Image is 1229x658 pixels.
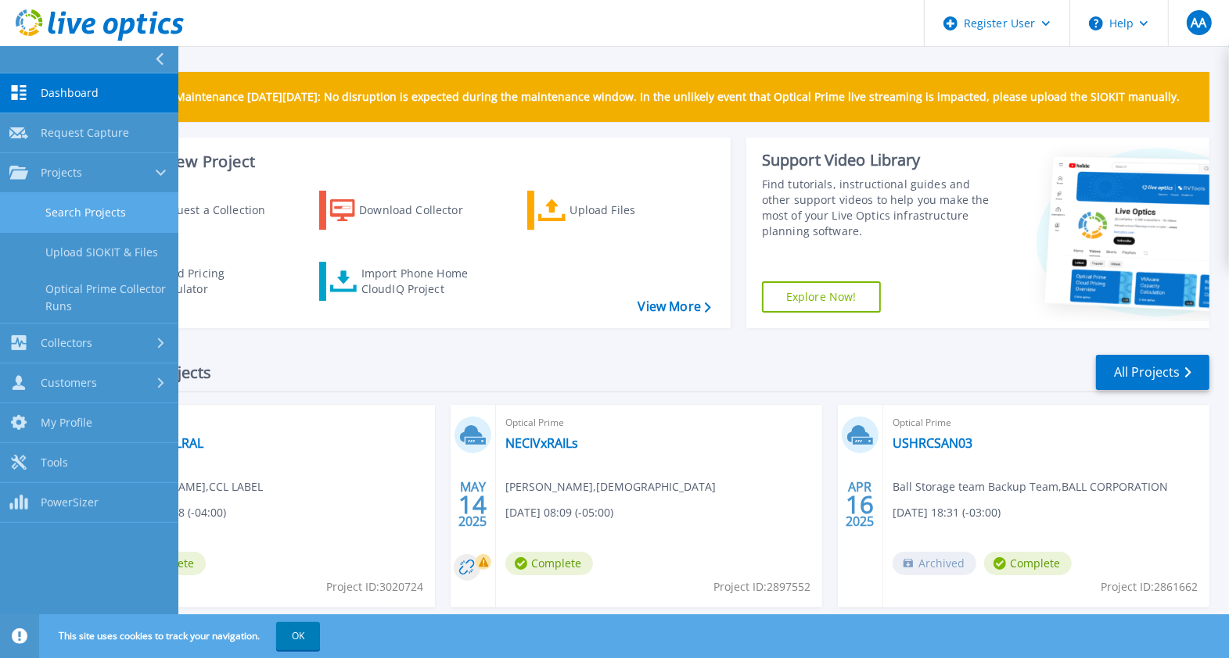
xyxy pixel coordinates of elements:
span: [DATE] 08:09 (-05:00) [505,504,613,521]
div: Import Phone Home CloudIQ Project [361,266,483,297]
span: Request Capture [41,126,129,140]
span: [PERSON_NAME] , [DEMOGRAPHIC_DATA] [505,478,716,495]
span: Collectors [41,336,92,350]
div: APR 2025 [845,476,875,533]
div: Upload Files [570,195,695,226]
div: Download Collector [359,195,484,226]
span: Complete [984,552,1072,575]
a: Download Collector [319,191,494,230]
a: NECIVxRAILs [505,435,578,451]
a: Upload Files [527,191,702,230]
span: My Profile [41,416,92,430]
span: [DATE] 18:31 (-03:00) [893,504,1001,521]
span: Project ID: 3020724 [326,578,423,595]
a: View More [638,299,711,314]
span: Optical Prime [118,414,426,431]
span: AA [1191,16,1206,29]
h3: Start a New Project [111,153,710,170]
span: 14 [458,498,487,511]
div: Cloud Pricing Calculator [153,266,279,297]
span: Dashboard [41,86,99,100]
span: 16 [846,498,874,511]
div: Support Video Library [762,150,995,170]
span: PowerSizer [41,495,99,510]
a: All Projects [1096,355,1209,390]
span: Tools [41,456,68,470]
span: Ball Storage team Backup Team , BALL CORPORATION [893,478,1168,495]
a: Request a Collection [111,191,286,230]
span: This site uses cookies to track your navigation. [43,622,320,650]
a: CCL HTBALRAL [118,435,203,451]
a: Cloud Pricing Calculator [111,262,286,301]
span: Customers [41,376,97,390]
a: USHRCSAN03 [893,435,972,451]
span: Projects [41,166,82,180]
span: [PERSON_NAME] , CCL LABEL [118,478,263,495]
div: Request a Collection [156,195,281,226]
span: Optical Prime [893,414,1200,431]
button: OK [276,622,320,650]
span: Archived [893,552,976,575]
p: Scheduled Maintenance [DATE][DATE]: No disruption is expected during the maintenance window. In t... [117,91,1180,103]
span: Complete [505,552,593,575]
a: Explore Now! [762,281,881,313]
span: Optical Prime [505,414,813,431]
div: Find tutorials, instructional guides and other support videos to help you make the most of your L... [762,177,995,239]
div: MAY 2025 [458,476,487,533]
span: Project ID: 2861662 [1101,578,1198,595]
span: Project ID: 2897552 [713,578,810,595]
